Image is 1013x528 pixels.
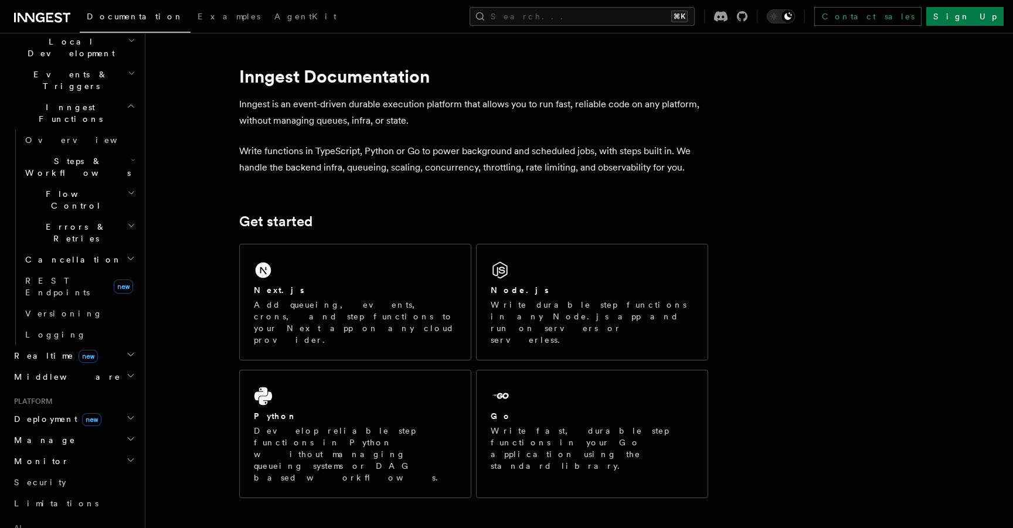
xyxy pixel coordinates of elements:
[87,12,183,21] span: Documentation
[21,216,138,249] button: Errors & Retries
[21,270,138,303] a: REST Endpointsnew
[9,97,138,130] button: Inngest Functions
[9,101,127,125] span: Inngest Functions
[476,244,708,360] a: Node.jsWrite durable step functions in any Node.js app and run on servers or serverless.
[767,9,795,23] button: Toggle dark mode
[21,303,138,324] a: Versioning
[267,4,344,32] a: AgentKit
[21,254,122,265] span: Cancellation
[239,66,708,87] h1: Inngest Documentation
[9,434,76,446] span: Manage
[198,12,260,21] span: Examples
[25,135,146,145] span: Overview
[9,371,121,383] span: Middleware
[9,345,138,366] button: Realtimenew
[9,350,98,362] span: Realtime
[9,31,138,64] button: Local Development
[491,284,549,296] h2: Node.js
[9,493,138,514] a: Limitations
[254,410,297,422] h2: Python
[21,130,138,151] a: Overview
[21,151,138,183] button: Steps & Workflows
[476,370,708,498] a: GoWrite fast, durable step functions in your Go application using the standard library.
[239,244,471,360] a: Next.jsAdd queueing, events, crons, and step functions to your Next app on any cloud provider.
[491,425,694,472] p: Write fast, durable step functions in your Go application using the standard library.
[239,370,471,498] a: PythonDevelop reliable step functions in Python without managing queueing systems or DAG based wo...
[114,280,133,294] span: new
[21,188,127,212] span: Flow Control
[926,7,1004,26] a: Sign Up
[9,413,101,425] span: Deployment
[254,299,457,346] p: Add queueing, events, crons, and step functions to your Next app on any cloud provider.
[9,397,53,406] span: Platform
[80,4,191,33] a: Documentation
[671,11,688,22] kbd: ⌘K
[239,213,312,230] a: Get started
[21,183,138,216] button: Flow Control
[9,472,138,493] a: Security
[191,4,267,32] a: Examples
[82,413,101,426] span: new
[470,7,695,26] button: Search...⌘K
[491,410,512,422] h2: Go
[21,324,138,345] a: Logging
[21,155,131,179] span: Steps & Workflows
[25,330,86,339] span: Logging
[9,64,138,97] button: Events & Triggers
[79,350,98,363] span: new
[9,430,138,451] button: Manage
[21,221,127,244] span: Errors & Retries
[254,425,457,483] p: Develop reliable step functions in Python without managing queueing systems or DAG based workflows.
[254,284,304,296] h2: Next.js
[9,36,128,59] span: Local Development
[239,96,708,129] p: Inngest is an event-driven durable execution platform that allows you to run fast, reliable code ...
[25,276,90,297] span: REST Endpoints
[491,299,694,346] p: Write durable step functions in any Node.js app and run on servers or serverless.
[14,478,66,487] span: Security
[239,143,708,176] p: Write functions in TypeScript, Python or Go to power background and scheduled jobs, with steps bu...
[25,309,103,318] span: Versioning
[14,499,98,508] span: Limitations
[814,7,922,26] a: Contact sales
[21,249,138,270] button: Cancellation
[9,455,69,467] span: Monitor
[9,69,128,92] span: Events & Triggers
[274,12,336,21] span: AgentKit
[9,366,138,387] button: Middleware
[9,408,138,430] button: Deploymentnew
[9,451,138,472] button: Monitor
[9,130,138,345] div: Inngest Functions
